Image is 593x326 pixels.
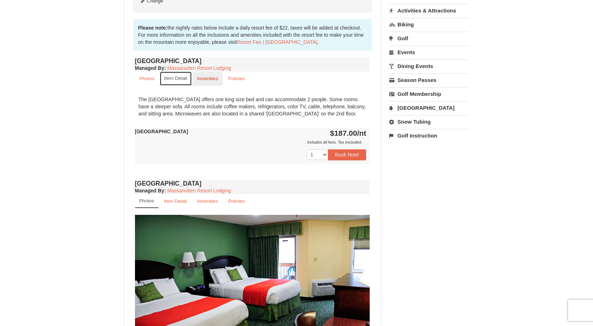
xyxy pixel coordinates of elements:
div: Includes all fees. Tax excluded. [135,139,366,146]
small: Photos [139,198,154,203]
a: Policies [223,194,249,208]
strong: Please note: [138,25,167,31]
small: Amenities [197,76,218,81]
a: Golf Instruction [389,129,469,142]
small: Amenities [197,198,218,204]
a: Item Detail [159,194,192,208]
small: Policies [228,76,245,81]
strong: : [135,65,166,71]
small: Item Detail [164,198,187,204]
strong: $187.00 [330,129,366,137]
a: Biking [389,18,469,31]
div: The [GEOGRAPHIC_DATA] offers one king size bed and can accommodate 2 people. Some rooms have a sl... [135,92,370,121]
a: Activities & Attractions [389,4,469,17]
a: Item Detail [160,72,192,86]
a: Dining Events [389,59,469,73]
a: Golf Membership [389,87,469,100]
small: Photos [140,76,155,81]
span: /nt [357,129,366,137]
a: Policies [223,72,249,86]
strong: : [135,188,166,193]
a: Photos [135,194,158,208]
button: Book Now! [328,149,366,160]
small: Item Detail [164,76,187,81]
a: Events [389,46,469,59]
a: Amenities [192,194,223,208]
span: Managed By [135,65,164,71]
a: Massanutten Resort Lodging [167,188,231,193]
a: Photos [135,72,159,86]
small: Policies [228,198,245,204]
span: Managed By [135,188,164,193]
h4: [GEOGRAPHIC_DATA] [135,57,370,64]
h4: [GEOGRAPHIC_DATA] [135,180,370,187]
div: the nightly rates below include a daily resort fee of $22, taxes will be added at checkout. For m... [133,19,372,51]
a: Resort Fee | [GEOGRAPHIC_DATA] [237,39,317,45]
a: Amenities [192,72,223,86]
a: Golf [389,32,469,45]
a: Massanutten Resort Lodging [167,65,231,71]
strong: [GEOGRAPHIC_DATA] [135,129,188,134]
a: [GEOGRAPHIC_DATA] [389,101,469,114]
a: Snow Tubing [389,115,469,128]
a: Season Passes [389,73,469,87]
